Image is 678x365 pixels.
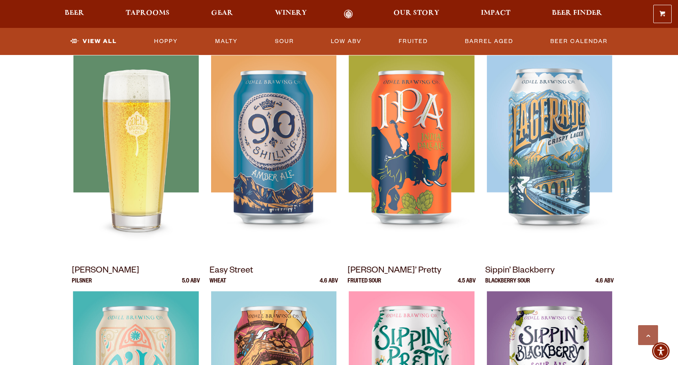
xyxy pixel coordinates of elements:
p: 5.0 ABV [182,279,200,291]
img: IPA [349,55,474,255]
a: 90 Shilling Ale [PERSON_NAME] 5.3 ABV 90 Shilling Ale 90 Shilling Ale [210,28,338,255]
span: Beer [65,10,84,16]
a: Odell Home [334,10,364,19]
p: Blackberry Sour [485,279,530,291]
span: Winery [275,10,307,16]
a: Beer [59,10,89,19]
span: Our Story [393,10,439,16]
a: Barrel Aged [462,32,516,51]
a: Lagerado Lager 4.5 ABV Lagerado Lagerado [485,28,614,255]
p: Sippin’ Blackberry [485,264,614,279]
a: Hoppy [151,32,181,51]
a: IPA IPA 7.0 ABV IPA IPA [348,28,476,255]
a: Low ABV [328,32,365,51]
img: Lagerado [487,55,612,255]
a: Impact [476,10,516,19]
a: Scroll to top [638,325,658,345]
a: Kernel Lager 4.7 ABV Kernel Kernel [72,28,200,255]
span: Impact [481,10,510,16]
a: View All [67,32,120,51]
a: Malty [212,32,241,51]
a: Beer Calendar [547,32,611,51]
img: Kernel [73,55,198,255]
a: Our Story [388,10,445,19]
img: 90 Shilling Ale [211,55,336,255]
a: Winery [270,10,312,19]
span: Gear [211,10,233,16]
p: Wheat [210,279,226,291]
p: 4.6 ABV [595,279,614,291]
p: Fruited Sour [348,279,381,291]
p: [PERSON_NAME] [72,264,200,279]
a: Fruited [395,32,431,51]
a: Taprooms [121,10,175,19]
p: 4.5 ABV [458,279,476,291]
p: Easy Street [210,264,338,279]
p: 4.6 ABV [320,279,338,291]
a: Gear [206,10,238,19]
div: Accessibility Menu [652,342,670,360]
span: Beer Finder [552,10,602,16]
span: Taprooms [126,10,170,16]
p: Pilsner [72,279,92,291]
a: Sour [272,32,297,51]
p: [PERSON_NAME]’ Pretty [348,264,476,279]
a: Beer Finder [547,10,607,19]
